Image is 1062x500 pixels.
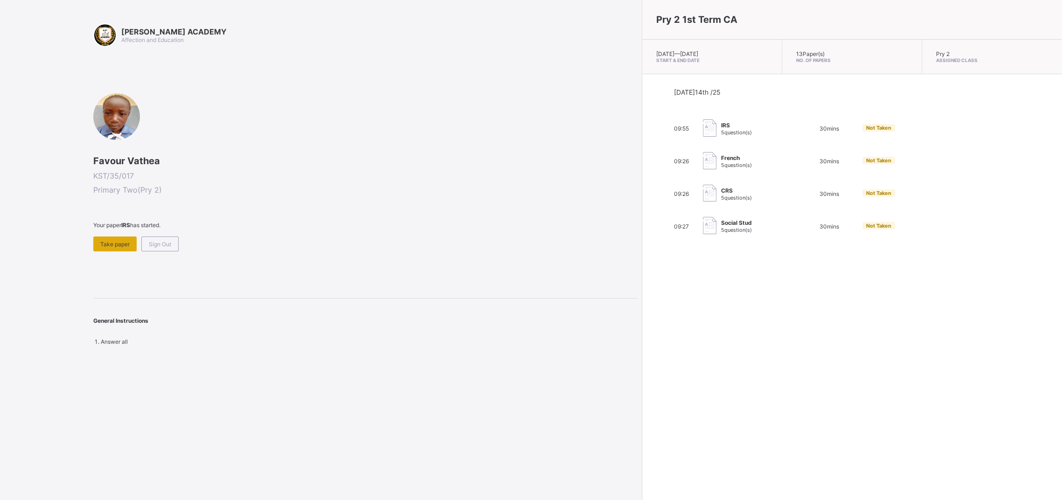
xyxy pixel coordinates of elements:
img: take_paper.cd97e1aca70de81545fe8e300f84619e.svg [703,217,716,234]
span: 5 question(s) [721,227,752,233]
span: 30 mins [819,158,839,165]
span: Not Taken [866,157,891,164]
span: Favour Vathea [93,155,637,167]
img: take_paper.cd97e1aca70de81545fe8e300f84619e.svg [703,119,716,137]
span: 5 question(s) [721,162,752,168]
span: 09:27 [674,223,689,230]
span: 09:55 [674,125,689,132]
span: Not Taken [866,222,891,229]
span: Sign Out [149,241,171,248]
span: No. of Papers [796,57,908,63]
span: 09:26 [674,190,689,197]
span: 5 question(s) [721,194,752,201]
span: Pry 2 [936,50,950,57]
span: Answer all [101,338,128,345]
span: French [721,154,752,161]
img: take_paper.cd97e1aca70de81545fe8e300f84619e.svg [703,152,716,169]
img: take_paper.cd97e1aca70de81545fe8e300f84619e.svg [703,185,716,202]
span: Affection and Education [121,36,184,43]
span: 5 question(s) [721,129,752,136]
span: [DATE] 14th /25 [674,88,721,96]
span: CRS [721,187,752,194]
span: 13 Paper(s) [796,50,825,57]
span: Take paper [100,241,130,248]
span: General Instructions [93,317,148,324]
span: 30 mins [819,223,839,230]
span: 09:26 [674,158,689,165]
span: Social Stud [721,219,752,226]
span: Start & End Date [656,57,768,63]
span: IRS [721,122,752,129]
span: Assigned Class [936,57,1048,63]
span: Not Taken [866,190,891,196]
span: 30 mins [819,125,839,132]
span: Your paper has started. [93,222,637,229]
span: 30 mins [819,190,839,197]
span: [DATE] — [DATE] [656,50,698,57]
span: KST/35/017 [93,171,637,181]
span: Not Taken [866,125,891,131]
span: Pry 2 1st Term CA [656,14,737,25]
span: [PERSON_NAME] ACADEMY [121,27,227,36]
b: IRS [121,222,130,229]
span: Primary Two ( Pry 2 ) [93,185,637,194]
